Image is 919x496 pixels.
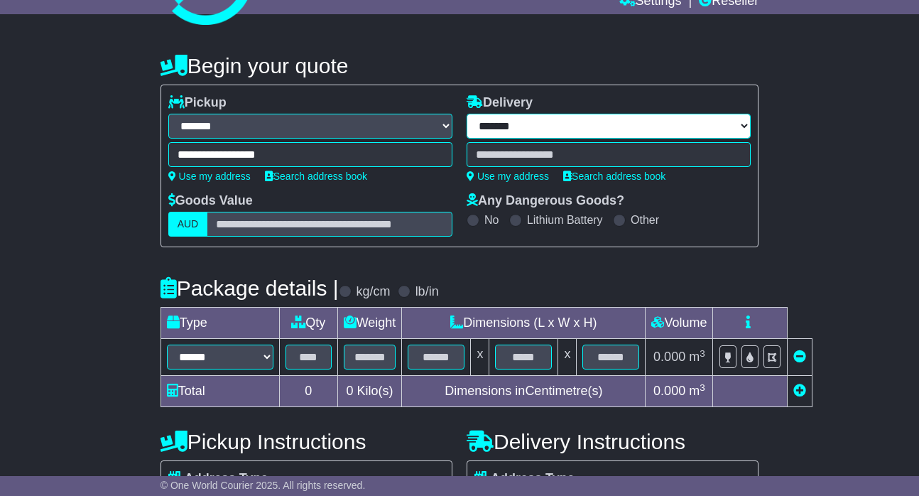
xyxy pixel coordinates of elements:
[161,308,279,339] td: Type
[558,339,577,376] td: x
[527,213,603,227] label: Lithium Battery
[563,171,665,182] a: Search address book
[700,348,705,359] sup: 3
[415,284,439,300] label: lb/in
[484,213,499,227] label: No
[700,382,705,393] sup: 3
[689,384,705,398] span: m
[161,430,452,453] h4: Pickup Instructions
[357,284,391,300] label: kg/cm
[168,212,208,237] label: AUD
[161,480,366,491] span: © One World Courier 2025. All rights reserved.
[467,430,758,453] h4: Delivery Instructions
[793,384,806,398] a: Add new item
[474,471,575,487] label: Address Type
[467,171,549,182] a: Use my address
[265,171,367,182] a: Search address book
[279,308,337,339] td: Qty
[168,171,251,182] a: Use my address
[161,54,759,77] h4: Begin your quote
[631,213,659,227] label: Other
[467,193,624,209] label: Any Dangerous Goods?
[337,308,402,339] td: Weight
[793,350,806,364] a: Remove this item
[347,384,354,398] span: 0
[161,376,279,407] td: Total
[337,376,402,407] td: Kilo(s)
[471,339,489,376] td: x
[653,384,685,398] span: 0.000
[653,350,685,364] span: 0.000
[279,376,337,407] td: 0
[402,376,646,407] td: Dimensions in Centimetre(s)
[168,471,268,487] label: Address Type
[467,95,533,111] label: Delivery
[402,308,646,339] td: Dimensions (L x W x H)
[168,193,253,209] label: Goods Value
[168,95,227,111] label: Pickup
[161,276,339,300] h4: Package details |
[689,350,705,364] span: m
[646,308,713,339] td: Volume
